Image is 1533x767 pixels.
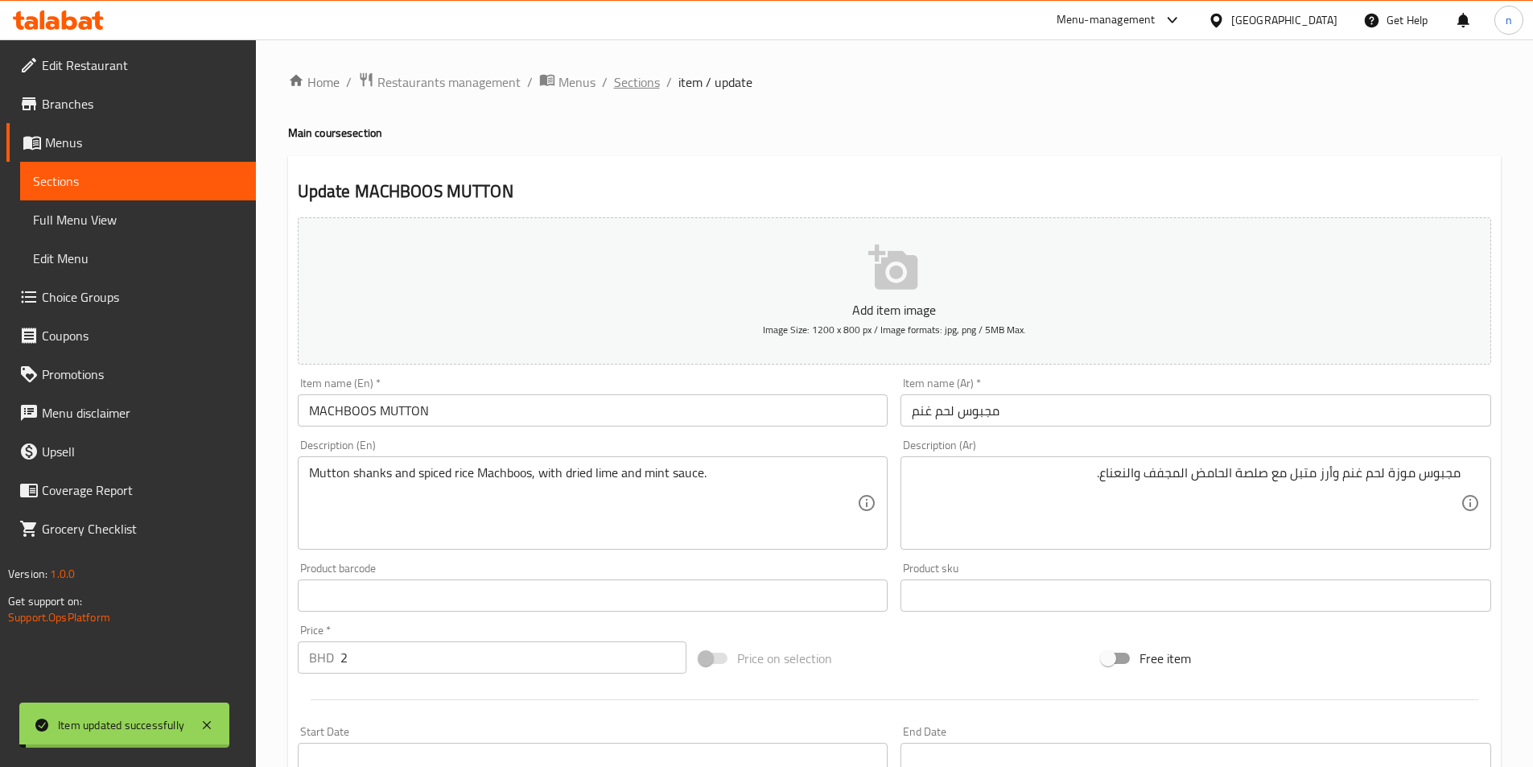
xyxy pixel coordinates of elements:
li: / [527,72,533,92]
span: item / update [678,72,752,92]
a: Branches [6,85,256,123]
span: Choice Groups [42,287,243,307]
a: Coupons [6,316,256,355]
a: Upsell [6,432,256,471]
span: Coverage Report [42,480,243,500]
textarea: Mutton shanks and spiced rice Machboos, with dried lime and mint sauce. [309,465,858,542]
span: Edit Menu [33,249,243,268]
textarea: مجبوس موزة لحم غنم وأرز متبل مع صلصة الحامض المجفف والنعناع. [912,465,1461,542]
a: Support.OpsPlatform [8,607,110,628]
h4: Main course section [288,125,1501,141]
span: Grocery Checklist [42,519,243,538]
li: / [666,72,672,92]
span: Upsell [42,442,243,461]
a: Grocery Checklist [6,509,256,548]
button: Add item imageImage Size: 1200 x 800 px / Image formats: jpg, png / 5MB Max. [298,217,1491,365]
span: Coupons [42,326,243,345]
div: Item updated successfully [58,716,184,734]
span: Menus [558,72,595,92]
a: Full Menu View [20,200,256,239]
span: Menus [45,133,243,152]
span: Version: [8,563,47,584]
span: Restaurants management [377,72,521,92]
div: [GEOGRAPHIC_DATA] [1231,11,1337,29]
span: n [1506,11,1512,29]
span: Full Menu View [33,210,243,229]
a: Coverage Report [6,471,256,509]
input: Enter name Ar [900,394,1491,427]
span: Sections [33,171,243,191]
span: Edit Restaurant [42,56,243,75]
span: Promotions [42,365,243,384]
input: Please enter product barcode [298,579,888,612]
a: Sections [614,72,660,92]
a: Choice Groups [6,278,256,316]
a: Home [288,72,340,92]
span: Price on selection [737,649,832,668]
input: Please enter product sku [900,579,1491,612]
input: Please enter price [340,641,687,674]
li: / [346,72,352,92]
span: Branches [42,94,243,113]
span: 1.0.0 [50,563,75,584]
nav: breadcrumb [288,72,1501,93]
p: Add item image [323,300,1466,320]
a: Restaurants management [358,72,521,93]
a: Promotions [6,355,256,394]
input: Enter name En [298,394,888,427]
a: Sections [20,162,256,200]
a: Edit Restaurant [6,46,256,85]
span: Get support on: [8,591,82,612]
span: Free item [1139,649,1191,668]
h2: Update MACHBOOS MUTTON [298,179,1491,204]
a: Menus [539,72,595,93]
li: / [602,72,608,92]
a: Menus [6,123,256,162]
span: Menu disclaimer [42,403,243,423]
p: BHD [309,648,334,667]
div: Menu-management [1057,10,1156,30]
span: Image Size: 1200 x 800 px / Image formats: jpg, png / 5MB Max. [763,320,1026,339]
a: Edit Menu [20,239,256,278]
a: Menu disclaimer [6,394,256,432]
